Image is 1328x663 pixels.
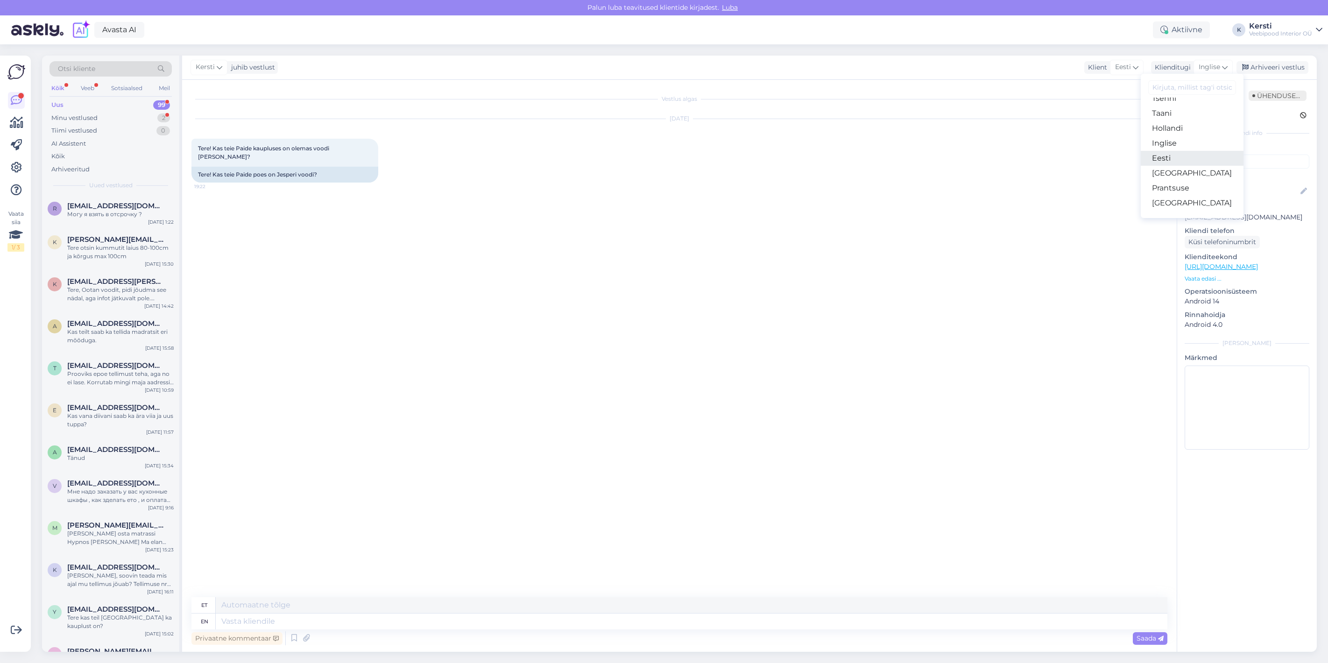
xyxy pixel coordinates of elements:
div: Veebipood Interior OÜ [1249,30,1312,37]
div: [DATE] 15:02 [145,630,174,637]
div: Arhiveeritud [51,165,90,174]
span: erik.raagmets@gmail.com [67,647,164,656]
div: Küsi telefoninumbrit [1185,236,1260,248]
div: juhib vestlust [227,63,275,72]
div: Klienditugi [1151,63,1191,72]
p: Android 4.0 [1185,320,1309,330]
span: keerig@gmail.com [67,563,164,571]
div: Vestlus algas [191,95,1167,103]
div: Tänud [67,454,174,462]
span: k [53,239,57,246]
a: Inglise [1141,136,1243,151]
a: [GEOGRAPHIC_DATA] [1141,166,1243,181]
span: kadri.sada@mail.ee [67,277,164,286]
div: 99 [153,100,170,110]
font: Privaatne kommentaar [195,634,271,642]
div: Kõik [51,152,65,161]
span: y [53,608,57,615]
span: Eesti [1115,62,1131,72]
span: v [53,482,57,489]
span: edapihlak15@gmail.com [67,403,164,412]
p: Vaata edasi ... [1185,275,1309,283]
div: 2 [157,113,170,123]
font: Aktiivne [1172,25,1202,34]
div: Tere otsin kummutit laius 80-100cm ja kõrgus max 100cm [67,244,174,261]
img: explore-ai [71,20,91,40]
div: [DATE] 11:57 [146,429,174,436]
input: Kirjuta, millist tag'i otsid [1148,80,1236,95]
div: Могу я взять в отсрочку ? [67,210,174,219]
div: Kersti [1249,22,1312,30]
p: Rinnahoidja [1185,310,1309,320]
div: [PERSON_NAME] osta matrassi Hypnos [PERSON_NAME] Ma elan [GEOGRAPHIC_DATA]. Kas pakute saatmist [... [67,529,174,546]
div: Kliendi info [1185,129,1309,137]
div: Klient [1084,63,1107,72]
div: [DATE] 16:11 [147,588,174,595]
div: 1 / 3 [7,243,24,252]
div: [DATE] 15:23 [145,546,174,553]
span: aikiraag@mail.ee [67,319,164,328]
a: Tšehhi [1141,91,1243,106]
div: [DATE] 15:30 [145,261,174,268]
a: Hollandi [1141,121,1243,136]
p: Kliendi e-post [1185,203,1309,212]
a: Eesti [1141,151,1243,166]
input: Lisa silt [1185,155,1309,169]
a: Ungari [1141,211,1243,226]
font: Palun luba teavitused klientide kirjadest. [587,3,719,12]
span: michal.karasiewicz@gmail.com [67,521,164,529]
p: Märkmed [1185,353,1309,363]
span: Rusulencu@yahoo.com [67,202,164,210]
div: [DATE] 14:42 [144,303,174,310]
div: [PERSON_NAME], soovin teada mis ajal mu tellimus jõuab? Tellimuse nr 000006319 [67,571,174,588]
span: ykrigulson@gmail.com [67,605,164,614]
a: KerstiVeebipood Interior OÜ [1249,22,1322,37]
div: Minu vestlused [51,113,98,123]
p: Kliendi nimi [1185,172,1309,182]
span: Inglise [1199,62,1220,72]
span: Kersti [196,62,215,72]
div: AI Assistent [51,139,86,148]
span: e [53,650,57,657]
font: Saada [1137,634,1156,642]
p: [EMAIL_ADDRESS][DOMAIN_NAME] [1185,212,1309,222]
div: K [1232,23,1245,36]
div: Мне надо заказать у вас кухонные шкафы , как зделать ето , и оплата при получения или как? [67,487,174,504]
span: R [53,205,57,212]
div: Sotsiaalsed [109,82,144,94]
div: [PERSON_NAME] [1185,339,1309,347]
div: [DATE] 9:16 [148,504,174,511]
div: [DATE] 10:59 [145,387,174,394]
font: Arhiveeri vestlus [1250,63,1305,71]
div: [DATE] [191,114,1167,123]
span: Luba [719,3,741,12]
div: Prooviks epoe tellimust teha, aga no ei lase. Korrutab mingi maja aadressi teemat, kuigi kõik and... [67,370,174,387]
span: t [53,365,57,372]
div: Kas teilt saab ka tellida madratsit eri mõõduga. [67,328,174,345]
span: k [53,566,57,573]
span: e [53,407,57,414]
span: 19:22 [194,183,229,190]
div: Tere! Kas teie Paide poes on Jesperi voodi? [191,167,378,183]
span: Tere! Kas teie Paide kaupluses on olemas voodi [PERSON_NAME]? [198,145,331,160]
a: [GEOGRAPHIC_DATA] [1141,196,1243,211]
div: Uus [51,100,64,110]
span: vitalikfedorcuk64@gmail.com [67,479,164,487]
div: Meil [157,82,172,94]
a: [URL][DOMAIN_NAME] [1185,262,1258,271]
a: Prantsuse [1141,181,1243,196]
img: Askly Logo [7,63,25,81]
span: Ühenduseta [1249,91,1307,101]
div: Tere, Ootan voodit, pidi jõudma see nädal, aga infot jätkuvalt pole. [PERSON_NAME] [67,286,174,303]
a: Avasta AI [94,22,144,38]
span: a [53,449,57,456]
div: Veeb [79,82,96,94]
font: Vaata siia [7,210,24,226]
span: kristi.villem@gmail.com [67,235,164,244]
div: et [201,597,207,613]
div: [DATE] 1:22 [148,219,174,226]
div: Tere kas teil [GEOGRAPHIC_DATA] ka kauplust on? [67,614,174,630]
div: 0 [156,126,170,135]
a: Taani [1141,106,1243,121]
span: almann.kaili@gmail.com [67,445,164,454]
